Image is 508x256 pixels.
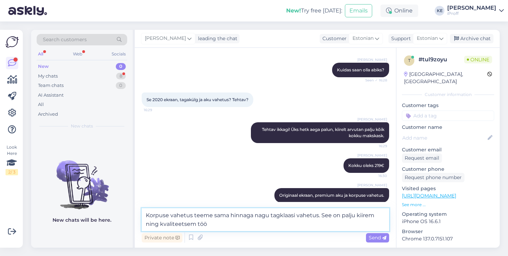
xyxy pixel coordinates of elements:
[402,235,494,242] p: Chrome 137.0.7151.107
[402,111,494,121] input: Add a tag
[357,183,387,188] span: [PERSON_NAME]
[38,82,64,89] div: Team chats
[72,50,84,59] div: Web
[53,217,111,224] p: New chats will be here.
[71,123,93,129] span: New chats
[417,35,438,42] span: Estonian
[31,148,133,210] img: No chats
[37,50,45,59] div: All
[286,7,342,15] div: Try free [DATE]:
[142,233,182,242] div: Private note
[38,101,44,108] div: All
[142,208,389,231] textarea: Korpuse vahetus teeme sama hinnaga nagu tagklaasi vahetus. See on palju kiirem ning kvaliteetsem töö
[357,153,387,158] span: [PERSON_NAME]
[320,35,347,42] div: Customer
[402,91,494,98] div: Customer information
[369,235,386,241] span: Send
[38,63,49,70] div: New
[435,6,444,16] div: KE
[116,82,126,89] div: 0
[262,127,385,138] span: Tehtav ikkagi! Üks hetk aega palun, kiirelt arvutan palju kõik kokku makskask.
[357,117,387,122] span: [PERSON_NAME]
[402,193,456,199] a: [URL][DOMAIN_NAME]
[43,36,87,43] span: Search customers
[38,92,64,99] div: AI Assistant
[388,35,411,42] div: Support
[447,5,496,11] div: [PERSON_NAME]
[38,111,58,118] div: Archived
[380,5,418,17] div: Online
[6,35,19,48] img: Askly Logo
[361,143,387,149] span: 16:29
[116,73,126,80] div: 8
[447,11,496,16] div: iProff
[402,185,494,192] p: Visited pages
[464,56,492,63] span: Online
[402,134,486,142] input: Add name
[402,228,494,235] p: Browser
[195,35,237,42] div: leading the chat
[116,63,126,70] div: 0
[402,102,494,109] p: Customer tags
[147,97,248,102] span: Se 2020 ekraan, tagakülg ja aku vahetus? Tehtav?
[357,57,387,62] span: [PERSON_NAME]
[408,58,411,63] span: t
[402,146,494,153] p: Customer email
[38,73,58,80] div: My chats
[402,153,442,163] div: Request email
[352,35,374,42] span: Estonian
[447,5,504,16] a: [PERSON_NAME]iProff
[279,193,384,198] span: Originaal ekraan, premium aku ja korpuse vahetus.
[6,169,18,175] div: 2 / 3
[402,211,494,218] p: Operating system
[6,144,18,175] div: Look Here
[450,34,493,43] div: Archive chat
[404,71,487,85] div: [GEOGRAPHIC_DATA], [GEOGRAPHIC_DATA]
[286,7,301,14] b: New!
[337,67,384,72] span: Kuidas saan olla abiks?
[402,124,494,131] p: Customer name
[145,35,186,42] span: [PERSON_NAME]
[345,4,372,17] button: Emails
[110,50,127,59] div: Socials
[348,163,384,168] span: Kokku oleks 219€
[361,78,387,83] span: Seen ✓ 16:28
[361,173,387,178] span: 16:30
[418,55,464,64] div: # tul9zoyu
[144,107,170,113] span: 16:29
[402,166,494,173] p: Customer phone
[402,218,494,225] p: iPhone OS 16.6.1
[402,202,494,208] p: See more ...
[402,173,464,182] div: Request phone number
